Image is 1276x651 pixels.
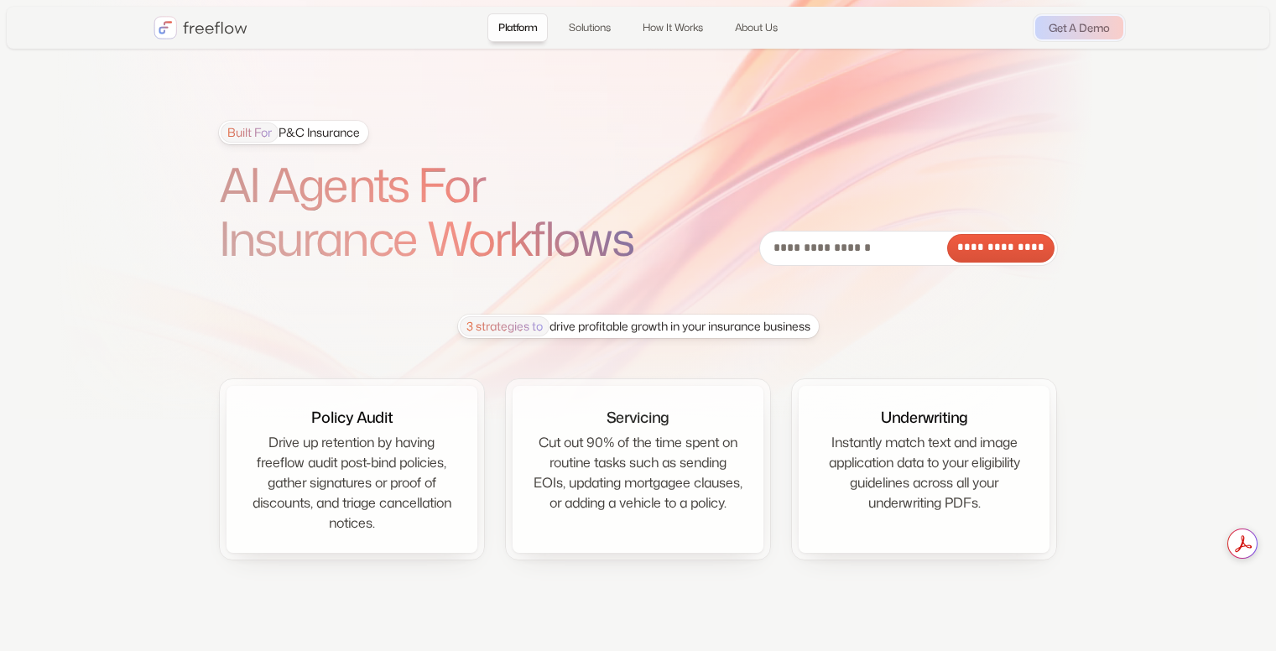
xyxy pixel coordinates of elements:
span: Built For [221,122,279,143]
div: Drive up retention by having freeflow audit post-bind policies, gather signatures or proof of dis... [247,432,457,533]
div: Underwriting [881,406,967,429]
a: How It Works [632,13,714,42]
a: Platform [487,13,548,42]
div: P&C Insurance [221,122,360,143]
a: Get A Demo [1035,16,1123,39]
div: Instantly match text and image application data to your eligibility guidelines across all your un... [819,432,1029,513]
h1: AI Agents For Insurance Workflows [219,158,680,266]
div: Cut out 90% of the time spent on routine tasks such as sending EOIs, updating mortgagee clauses, ... [533,432,743,513]
div: Servicing [607,406,669,429]
span: 3 strategies to [460,316,549,336]
a: Solutions [558,13,622,42]
a: About Us [724,13,789,42]
div: drive profitable growth in your insurance business [460,316,810,336]
div: Policy Audit [311,406,393,429]
form: Email Form [759,231,1058,266]
a: home [154,16,247,39]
